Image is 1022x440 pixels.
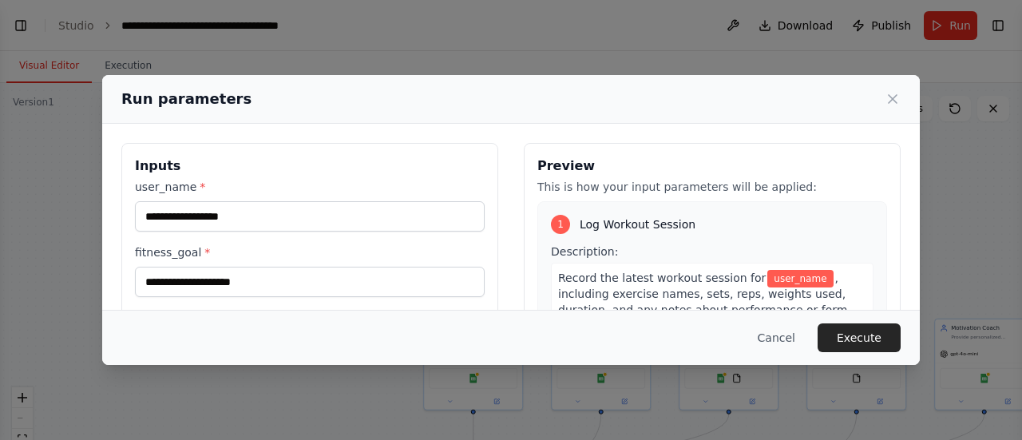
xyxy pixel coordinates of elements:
[551,245,618,258] span: Description:
[580,216,695,232] span: Log Workout Session
[745,323,808,352] button: Cancel
[537,179,887,195] p: This is how your input parameters will be applied:
[558,272,766,284] span: Record the latest workout session for
[818,323,901,352] button: Execute
[551,215,570,234] div: 1
[537,157,887,176] h3: Preview
[135,244,485,260] label: fitness_goal
[135,179,485,195] label: user_name
[121,88,252,110] h2: Run parameters
[135,157,485,176] h3: Inputs
[767,270,833,287] span: Variable: user_name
